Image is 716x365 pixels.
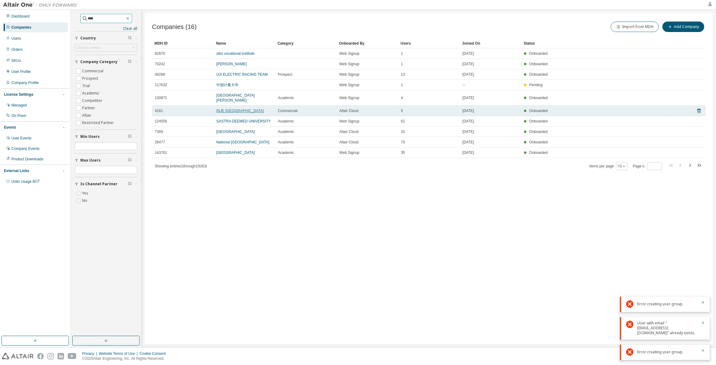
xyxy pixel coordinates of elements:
[462,82,465,87] span: --
[529,119,548,123] span: Onboarded
[401,129,405,134] span: 32
[128,182,132,187] span: Clear filter
[401,140,405,145] span: 70
[152,23,197,30] span: Companies (16)
[128,158,132,163] span: Clear filter
[637,348,698,356] div: Error creating user group.
[529,51,548,56] span: Onboarded
[155,119,167,124] span: 124556
[529,83,543,87] span: Pending
[82,356,170,361] p: © 2025 Altair Engineering, Inc. All Rights Reserved.
[401,82,403,87] span: 1
[462,129,474,134] span: [DATE]
[401,62,403,66] span: 1
[154,38,211,48] div: MDH ID
[82,112,93,119] label: Altair
[82,104,96,112] label: Partner
[529,109,548,113] span: Onboarded
[80,158,101,163] span: Max Users
[278,119,294,124] span: Academic
[662,22,704,32] button: Add Company
[82,197,89,204] label: No
[155,72,165,77] span: 49288
[11,146,39,151] div: Company Events
[75,177,137,191] button: Is Channel Partner
[75,31,137,45] button: Country
[80,59,118,64] span: Company Category
[216,109,264,113] a: INJE [GEOGRAPHIC_DATA]
[128,36,132,41] span: Clear filter
[75,44,137,51] div: Click to select
[11,179,40,184] span: Units Usage BI
[155,140,165,145] span: 28477
[4,92,33,97] div: License Settings
[339,51,359,56] span: Web Signup
[339,95,359,100] span: Web Signup
[11,157,43,162] div: Product Downloads
[339,140,358,145] span: Altair Cloud
[76,45,100,50] div: Click to select
[339,62,359,66] span: Web Signup
[75,154,137,167] button: Max Users
[82,351,99,356] div: Privacy
[216,119,271,123] a: SASTRA DEEMED UNIVERSITY
[58,353,64,359] img: linkedin.svg
[139,351,169,356] div: Cookie Consent
[278,38,334,48] div: Category
[462,51,474,56] span: [DATE]
[611,22,659,32] button: Import from MDH
[216,72,268,77] a: UJI ELECTRIC RACING TEAM
[401,108,403,113] span: 5
[216,83,238,87] a: 中国计量大学
[80,182,118,187] span: Is Channel Partner
[216,140,269,144] a: National [GEOGRAPHIC_DATA]
[637,321,698,335] div: User with email "[EMAIL_ADDRESS][DOMAIN_NAME]" already exists.
[155,82,167,87] span: 117632
[339,129,358,134] span: Altair Cloud
[11,113,26,118] div: On Prem
[11,14,30,19] div: Dashboard
[339,150,359,155] span: Web Signup
[524,38,669,48] div: Status
[401,38,457,48] div: Users
[155,150,167,155] span: 143761
[82,119,115,126] label: Restricted Partner
[401,51,403,56] span: 1
[529,62,548,66] span: Onboarded
[462,140,474,145] span: [DATE]
[339,119,359,124] span: Web Signup
[216,150,255,155] a: [GEOGRAPHIC_DATA]
[278,95,294,100] span: Academic
[37,353,44,359] img: facebook.svg
[11,136,31,141] div: User Events
[155,108,163,113] span: 4161
[82,97,104,104] label: Competitor
[128,134,132,139] span: Clear filter
[618,164,626,169] button: 10
[462,150,474,155] span: [DATE]
[529,72,548,77] span: Onboarded
[462,72,474,77] span: [DATE]
[339,108,358,113] span: Altair Cloud
[401,150,405,155] span: 35
[75,26,137,31] a: Clear all
[216,93,255,102] a: [GEOGRAPHIC_DATA][PERSON_NAME]
[216,130,255,134] a: [GEOGRAPHIC_DATA]
[278,108,298,113] span: Commercial
[47,353,54,359] img: instagram.svg
[462,108,474,113] span: [DATE]
[155,95,167,100] span: 130871
[216,62,247,66] a: [PERSON_NAME]
[633,162,662,170] span: Page n.
[462,119,474,124] span: [DATE]
[401,119,405,124] span: 61
[339,72,359,77] span: Web Signup
[11,58,21,63] div: SKUs
[3,2,80,8] img: Altair One
[82,82,91,90] label: Trial
[82,75,99,82] label: Prospect
[155,129,163,134] span: 7369
[339,38,396,48] div: Onboarded By
[529,150,548,155] span: Onboarded
[339,82,359,87] span: Web Signup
